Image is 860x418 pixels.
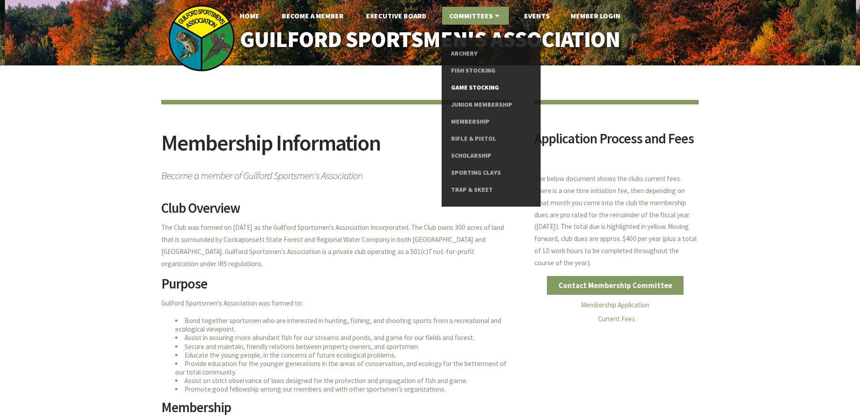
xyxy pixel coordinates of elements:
[534,173,699,269] p: The below document shows the clubs current fees. There is a one time initiation fee, then dependi...
[161,297,512,310] p: Guilford Sportsmen's Association was formed to:
[232,7,267,25] a: Home
[175,333,512,342] li: Assist in assuring more abundant fish for our streams and ponds, and game for our fields and forest.
[168,4,235,72] img: logo_sm.png
[451,62,531,79] a: Fish Stocking
[451,164,531,181] a: Sporting Clays
[451,181,531,198] a: Trap & Skeet
[442,7,509,25] a: Committees
[161,132,512,165] h2: Membership Information
[359,7,434,25] a: Executive Board
[547,276,684,295] a: Contact Membership Committee
[451,130,531,147] a: Rifle & Pistol
[517,7,557,25] a: Events
[161,277,512,297] h2: Purpose
[451,96,531,113] a: Junior Membership
[563,7,628,25] a: Member Login
[451,113,531,130] a: Membership
[175,359,512,376] li: Provide education for the younger generations in the areas of conservation, and ecology for the b...
[221,21,639,59] a: Guilford Sportsmen's Association
[451,45,531,62] a: Archery
[161,201,512,222] h2: Club Overview
[175,342,512,351] li: Secure and maintain, friendly relations between property owners, and sportsmen.
[451,147,531,164] a: Scholarship
[598,315,635,323] a: Current Fees
[175,385,512,393] li: Promote good fellowship among our members and with other sportsmen's organizations.
[534,132,699,152] h2: Application Process and Fees
[161,165,512,181] span: Become a member of Guilford Sportsmen's Association
[175,351,512,359] li: Educate the young people, in the concerns of future ecological problems.
[175,316,512,333] li: Bond together sportsmen who are interested in hunting, fishing, and shooting sports from a recrea...
[581,301,649,309] a: Membership Application
[275,7,351,25] a: Become A Member
[161,222,512,270] p: The Club was formed on [DATE] as the Guilford Sportsmen's Association Incorporated. The Club owns...
[451,79,531,96] a: Game Stocking
[175,376,512,385] li: Assist on strict observance of laws designed for the protection and propagation of fish and game.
